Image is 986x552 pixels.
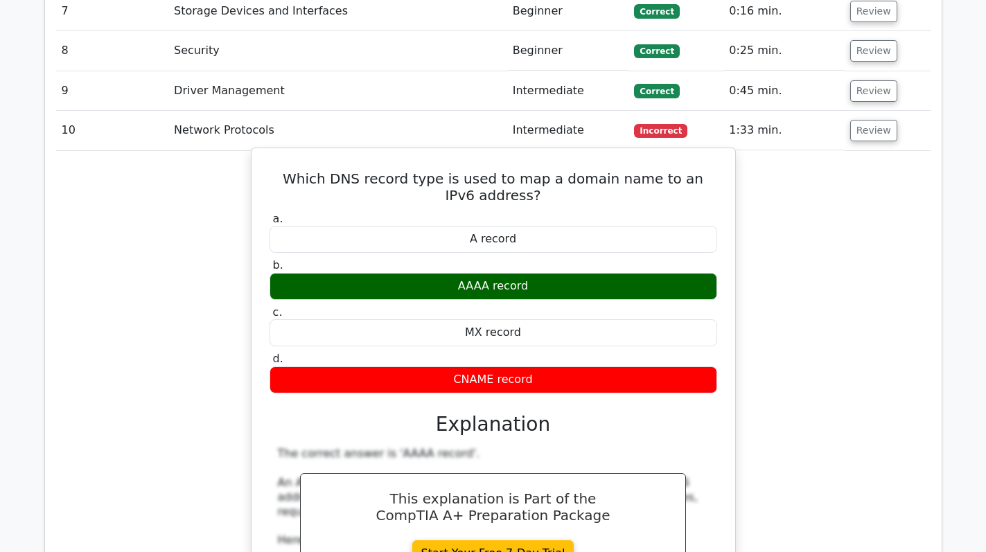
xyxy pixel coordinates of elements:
[850,1,897,22] button: Review
[507,71,629,111] td: Intermediate
[270,319,717,346] div: MX record
[56,31,169,71] td: 8
[850,120,897,141] button: Review
[56,111,169,150] td: 10
[634,84,679,98] span: Correct
[634,124,687,138] span: Incorrect
[270,366,717,393] div: CNAME record
[56,71,169,111] td: 9
[634,4,679,18] span: Correct
[168,111,507,150] td: Network Protocols
[507,111,629,150] td: Intermediate
[168,71,507,111] td: Driver Management
[168,31,507,71] td: Security
[273,352,283,365] span: d.
[850,80,897,102] button: Review
[634,44,679,58] span: Correct
[273,258,283,271] span: b.
[270,273,717,300] div: AAAA record
[273,212,283,225] span: a.
[850,40,897,62] button: Review
[723,111,844,150] td: 1:33 min.
[268,170,719,204] h5: Which DNS record type is used to map a domain name to an IPv6 address?
[273,305,283,319] span: c.
[270,226,717,253] div: A record
[278,413,709,436] h3: Explanation
[723,31,844,71] td: 0:25 min.
[723,71,844,111] td: 0:45 min.
[507,31,629,71] td: Beginner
